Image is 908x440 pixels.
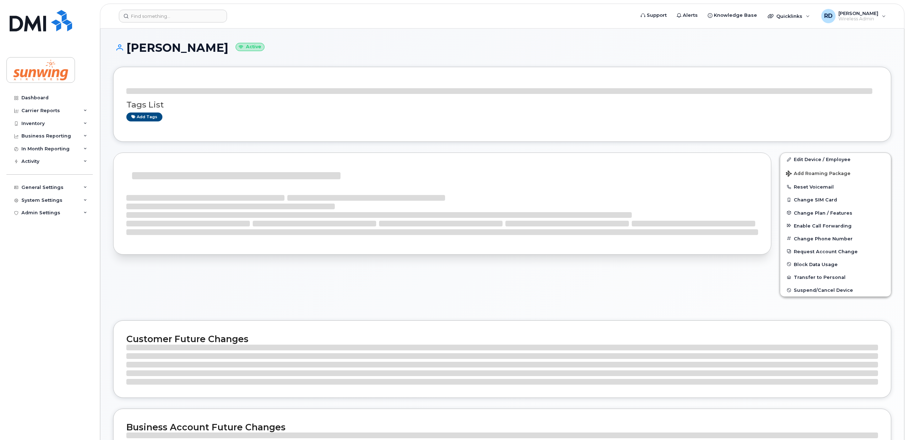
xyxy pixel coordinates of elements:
a: Add tags [126,112,162,121]
button: Suspend/Cancel Device [780,284,891,296]
button: Transfer to Personal [780,271,891,284]
button: Enable Call Forwarding [780,219,891,232]
small: Active [236,43,264,51]
button: Block Data Usage [780,258,891,271]
span: Enable Call Forwarding [794,223,852,228]
h2: Business Account Future Changes [126,422,878,432]
h1: [PERSON_NAME] [113,41,891,54]
a: Edit Device / Employee [780,153,891,166]
h3: Tags List [126,100,878,109]
button: Add Roaming Package [780,166,891,180]
span: Suspend/Cancel Device [794,287,853,293]
button: Request Account Change [780,245,891,258]
button: Reset Voicemail [780,180,891,193]
h2: Customer Future Changes [126,334,878,344]
button: Change SIM Card [780,193,891,206]
span: Change Plan / Features [794,210,852,215]
button: Change Plan / Features [780,206,891,219]
button: Change Phone Number [780,232,891,245]
span: Add Roaming Package [786,171,851,177]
